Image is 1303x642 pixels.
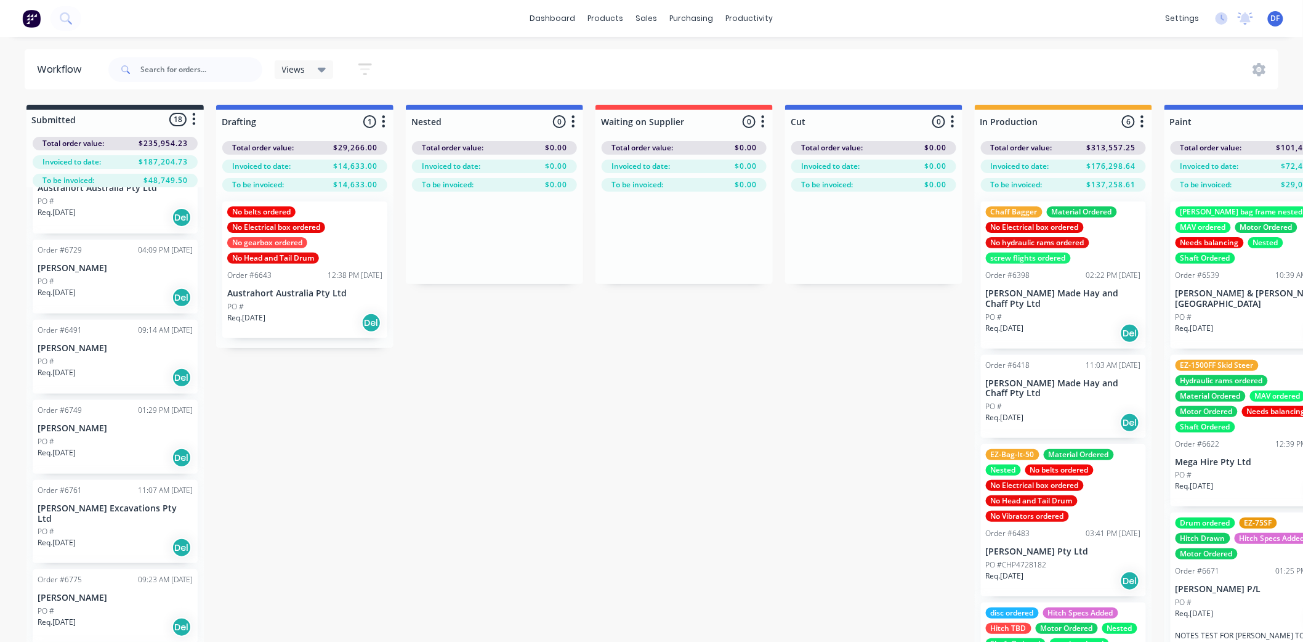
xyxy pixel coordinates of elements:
[545,179,567,190] span: $0.00
[143,175,188,186] span: $48,749.50
[1160,9,1206,28] div: settings
[986,465,1021,476] div: Nested
[1176,439,1220,450] div: Order #6622
[1176,548,1238,559] div: Motor Ordered
[37,62,87,77] div: Workflow
[986,412,1024,423] p: Req. [DATE]
[1176,237,1244,248] div: Needs balancing
[361,313,381,333] div: Del
[138,245,193,256] div: 04:09 PM [DATE]
[1086,528,1141,539] div: 03:41 PM [DATE]
[1120,413,1140,433] div: Del
[986,607,1039,619] div: disc ordered
[720,9,780,28] div: productivity
[582,9,630,28] div: products
[524,9,582,28] a: dashboard
[986,559,1047,571] p: PO #CHP4728182
[38,423,193,434] p: [PERSON_NAME]
[801,142,863,153] span: Total order value:
[222,201,387,338] div: No belts orderedNo Electrical box orderedNo gearbox orderedNo Head and Tail DrumOrder #664312:38 ...
[139,156,188,168] span: $187,204.73
[801,179,853,190] span: To be invoiced:
[38,196,54,207] p: PO #
[545,161,567,172] span: $0.00
[1176,597,1192,608] p: PO #
[735,142,757,153] span: $0.00
[22,9,41,28] img: Factory
[333,179,377,190] span: $14,633.00
[1120,571,1140,591] div: Del
[986,480,1084,491] div: No Electrical box ordered
[1025,465,1094,476] div: No belts ordered
[1047,206,1117,217] div: Material Ordered
[1176,406,1238,417] div: Motor Ordered
[38,617,76,628] p: Req. [DATE]
[1180,142,1242,153] span: Total order value:
[227,206,296,217] div: No belts ordered
[140,57,262,82] input: Search for orders...
[227,312,265,323] p: Req. [DATE]
[422,161,480,172] span: Invoiced to date:
[986,237,1089,248] div: No hydraulic rams ordered
[422,142,483,153] span: Total order value:
[611,161,670,172] span: Invoiced to date:
[1176,375,1268,386] div: Hydraulic rams ordered
[1176,608,1214,619] p: Req. [DATE]
[1044,449,1114,460] div: Material Ordered
[1086,360,1141,371] div: 11:03 AM [DATE]
[227,288,382,299] p: Austrahort Australia Pty Ltd
[138,325,193,336] div: 09:14 AM [DATE]
[991,142,1052,153] span: Total order value:
[1176,421,1235,433] div: Shaft Ordered
[38,343,193,354] p: [PERSON_NAME]
[986,495,1078,506] div: No Head and Tail Drum
[1176,518,1235,529] div: Drum ordered
[1176,566,1220,577] div: Order #6671
[38,183,193,193] p: Austrahort Australia Pty Ltd
[38,447,76,458] p: Req. [DATE]
[1036,623,1098,634] div: Motor Ordered
[1248,237,1283,248] div: Nested
[1176,391,1246,402] div: Material Ordered
[986,222,1084,233] div: No Electrical box ordered
[986,449,1039,460] div: EZ-Bag-It-50
[38,503,193,524] p: [PERSON_NAME] Excavations Pty Ltd
[801,161,860,172] span: Invoiced to date:
[38,574,82,585] div: Order #6775
[1087,179,1136,190] span: $137,258.61
[981,355,1146,439] div: Order #641811:03 AM [DATE][PERSON_NAME] Made Hay and Chaff Pty LtdPO #Req.[DATE]Del
[986,312,1002,323] p: PO #
[38,356,54,367] p: PO #
[1043,607,1118,619] div: Hitch Specs Added
[172,538,192,558] div: Del
[1102,623,1137,634] div: Nested
[38,436,54,447] p: PO #
[986,206,1043,217] div: Chaff Bagger
[1176,533,1230,544] div: Hitch Drawn
[172,208,192,227] div: Del
[38,537,76,548] p: Req. [DATE]
[227,270,272,281] div: Order #6643
[986,378,1141,399] p: [PERSON_NAME] Made Hay and Chaff Pty Ltd
[1087,142,1136,153] span: $313,557.25
[227,222,325,233] div: No Electrical box ordered
[38,245,82,256] div: Order #6729
[38,325,82,336] div: Order #6491
[33,400,198,474] div: Order #674901:29 PM [DATE][PERSON_NAME]PO #Req.[DATE]Del
[986,547,1141,557] p: [PERSON_NAME] Pty Ltd
[1176,481,1214,492] p: Req. [DATE]
[38,526,54,537] p: PO #
[1176,270,1220,281] div: Order #6539
[333,161,377,172] span: $14,633.00
[1120,323,1140,343] div: Del
[38,207,76,218] p: Req. [DATE]
[422,179,474,190] span: To be invoiced:
[33,320,198,394] div: Order #649109:14 AM [DATE][PERSON_NAME]PO #Req.[DATE]Del
[42,175,94,186] span: To be invoiced:
[227,301,244,312] p: PO #
[38,276,54,287] p: PO #
[42,138,104,149] span: Total order value:
[924,161,946,172] span: $0.00
[1235,222,1297,233] div: Motor Ordered
[232,179,284,190] span: To be invoiced:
